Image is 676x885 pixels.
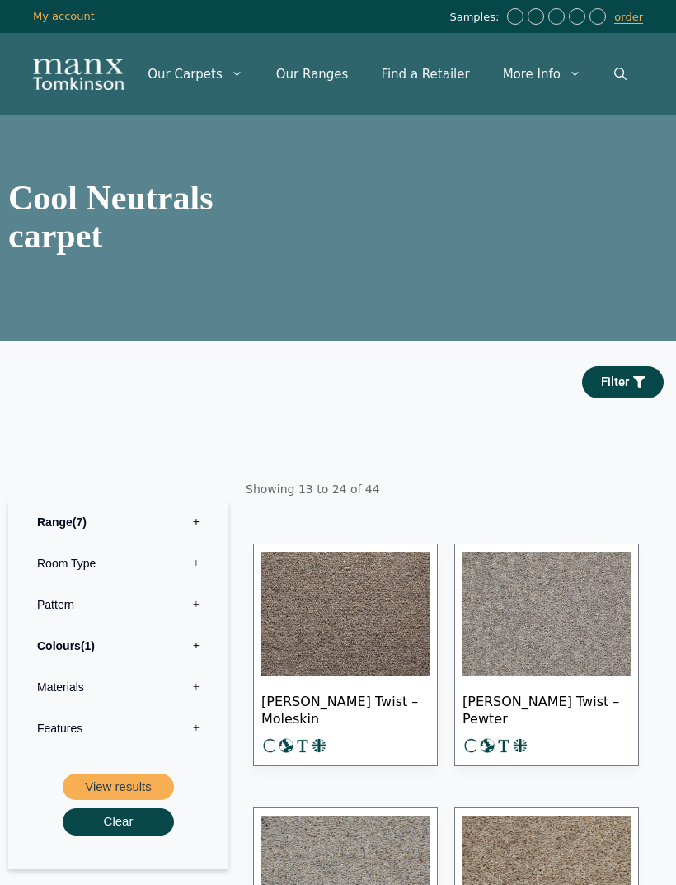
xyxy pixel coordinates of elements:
img: Tomkinson Twist - Moleskin [261,552,430,676]
a: Filter [582,366,664,398]
span: Samples: [449,11,503,25]
span: Filter [601,376,629,388]
label: Materials [21,666,216,708]
a: Open Search Bar [598,49,643,99]
img: Tomkinson Twist - Pewter [462,552,631,676]
a: Our Ranges [260,49,365,99]
a: More Info [486,49,598,99]
h1: carpet [8,179,228,255]
span: 7 [73,515,87,529]
a: Tomkinson Twist - Moleskin [PERSON_NAME] Twist – Moleskin [253,544,438,767]
span: 1 [81,639,95,652]
span: [PERSON_NAME] Twist – Moleskin [261,680,430,737]
p: Showing 13 to 24 of 44 [245,473,668,506]
label: Pattern [21,584,216,625]
label: Room Type [21,543,216,584]
label: Colours [21,625,216,666]
span: [PERSON_NAME] Twist – Pewter [462,680,631,737]
img: Manx Tomkinson [33,59,124,90]
span: cool neutrals [8,179,213,217]
a: order [614,11,643,24]
button: Clear [63,808,174,836]
nav: Primary [131,49,643,99]
a: Find a Retailer [364,49,486,99]
a: Tomkinson Twist - Pewter [PERSON_NAME] Twist – Pewter [454,544,639,767]
label: Range [21,501,216,543]
button: View results [63,774,174,801]
a: My account [33,10,95,22]
a: Our Carpets [131,49,260,99]
label: Features [21,708,216,749]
